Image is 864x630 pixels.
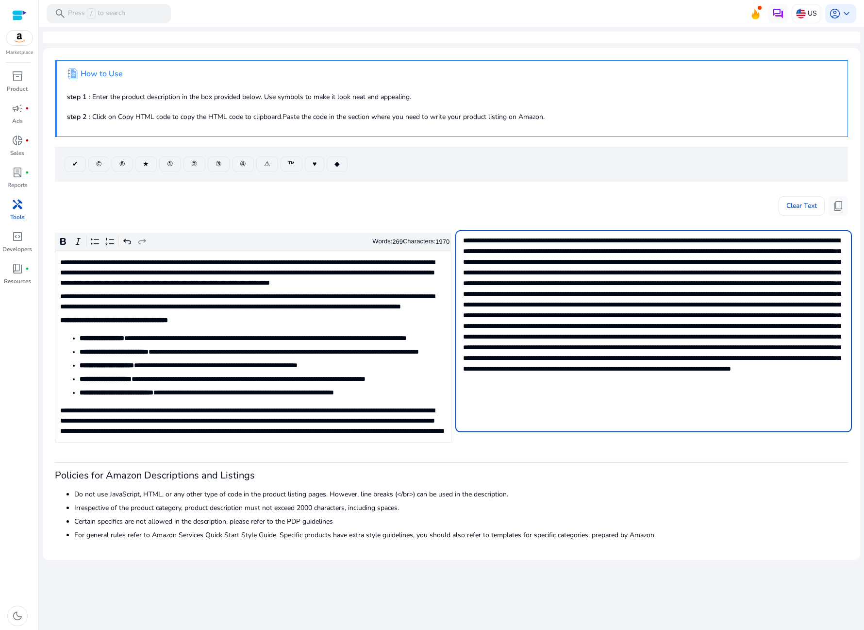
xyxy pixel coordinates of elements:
img: us.svg [796,9,806,18]
span: ③ [216,159,222,169]
span: © [96,159,101,169]
span: fiber_manual_record [25,106,29,110]
label: 269 [392,238,403,245]
p: : Click on Copy HTML code to copy the HTML code to clipboard.Paste the code in the section where ... [67,112,838,122]
b: step 2 [67,112,86,121]
button: ★ [135,156,157,172]
span: ♥ [313,159,316,169]
button: ◆ [327,156,348,172]
p: Ads [12,117,23,125]
button: ⚠ [256,156,278,172]
span: donut_small [12,135,23,146]
p: Resources [4,277,31,286]
button: ④ [232,156,254,172]
button: ♥ [305,156,324,172]
button: Clear Text [779,196,825,216]
span: dark_mode [12,610,23,622]
li: Irrespective of the product category, product description must not exceed 2000 characters, includ... [74,503,848,513]
p: US [808,5,817,22]
span: ② [191,159,198,169]
p: Marketplace [6,49,33,56]
p: Reports [7,181,28,189]
button: ① [159,156,181,172]
span: fiber_manual_record [25,267,29,271]
h3: Policies for Amazon Descriptions and Listings [55,470,848,481]
span: search [54,8,66,19]
button: ® [112,156,133,172]
span: ⚠ [264,159,270,169]
span: Clear Text [786,196,817,216]
span: content_copy [832,200,844,212]
h4: How to Use [81,69,123,79]
p: Tools [10,213,25,221]
li: Certain specifics are not allowed in the description, please refer to the PDP guidelines [74,516,848,527]
img: amazon.svg [6,31,33,45]
span: ® [119,159,125,169]
li: Do not use JavaScript, HTML, or any other type of code in the product listing pages. However, lin... [74,489,848,499]
label: 1970 [435,238,449,245]
span: handyman [12,199,23,210]
button: content_copy [829,196,848,216]
button: ™ [281,156,302,172]
button: ② [183,156,205,172]
span: ™ [288,159,295,169]
p: Developers [2,245,32,254]
span: lab_profile [12,167,23,178]
b: step 1 [67,92,86,102]
div: Editor toolbar [55,233,451,251]
span: ★ [143,159,149,169]
span: ✔ [72,159,78,169]
span: fiber_manual_record [25,170,29,174]
span: ◆ [334,159,340,169]
button: ✔ [65,156,86,172]
div: Words: Characters: [372,236,449,248]
li: For general rules refer to Amazon Services Quick Start Style Guide. Specific products have extra ... [74,530,848,540]
p: : Enter the product description in the box provided below. Use symbols to make it look neat and a... [67,92,838,102]
span: book_4 [12,263,23,274]
span: code_blocks [12,231,23,242]
span: fiber_manual_record [25,138,29,142]
span: ① [167,159,173,169]
span: / [87,8,96,19]
span: keyboard_arrow_down [841,8,852,19]
p: Product [7,85,28,93]
button: ③ [208,156,230,172]
button: © [88,156,109,172]
span: ④ [240,159,246,169]
span: campaign [12,102,23,114]
p: Press to search [68,8,125,19]
span: account_circle [829,8,841,19]
p: Sales [10,149,24,157]
div: Rich Text Editor. Editing area: main. Press Alt+0 for help. [55,251,451,443]
span: inventory_2 [12,70,23,82]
